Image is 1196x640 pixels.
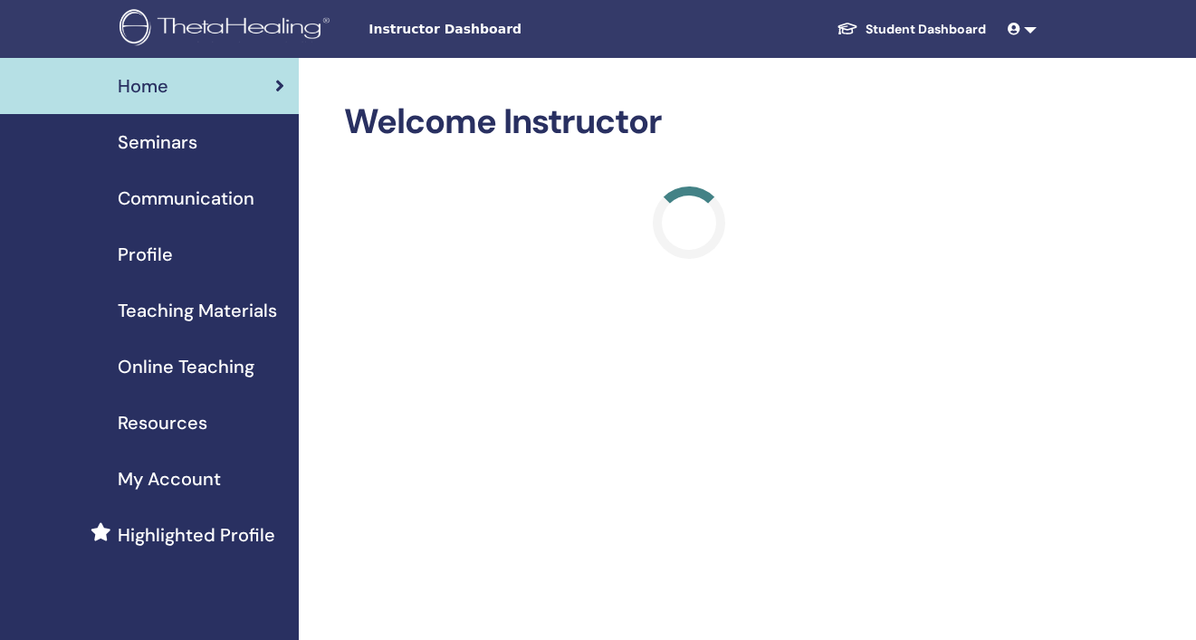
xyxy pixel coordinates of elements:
span: Profile [118,241,173,268]
a: Student Dashboard [822,13,1000,46]
span: Home [118,72,168,100]
img: logo.png [120,9,336,50]
h2: Welcome Instructor [344,101,1033,143]
img: graduation-cap-white.svg [837,21,858,36]
span: Communication [118,185,254,212]
span: Instructor Dashboard [368,20,640,39]
span: Online Teaching [118,353,254,380]
span: Seminars [118,129,197,156]
span: Resources [118,409,207,436]
span: My Account [118,465,221,492]
span: Highlighted Profile [118,521,275,549]
span: Teaching Materials [118,297,277,324]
